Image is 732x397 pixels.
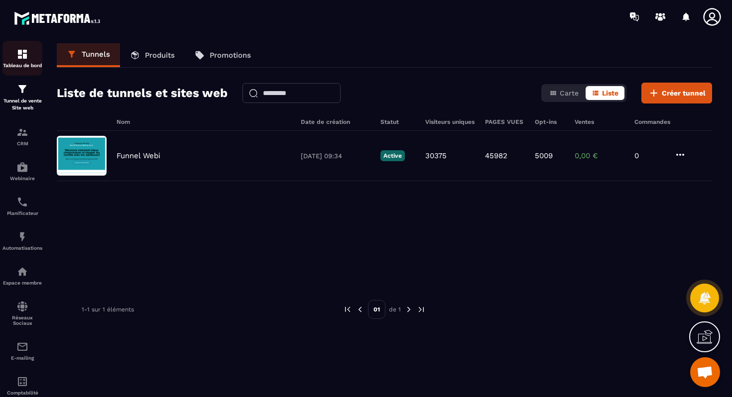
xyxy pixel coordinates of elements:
div: v 4.0.25 [28,16,49,24]
img: formation [16,126,28,138]
p: 0,00 € [575,151,624,160]
a: formationformationTableau de bord [2,41,42,76]
img: logo_orange.svg [16,16,24,24]
img: automations [16,231,28,243]
p: 01 [368,300,385,319]
p: Planificateur [2,210,42,216]
p: Produits [145,51,175,60]
img: automations [16,266,28,278]
img: formation [16,48,28,60]
img: image [57,136,107,176]
img: tab_domain_overview_orange.svg [40,58,48,66]
p: 45982 [485,151,507,160]
p: Tunnels [82,50,110,59]
p: Réseaux Sociaux [2,315,42,326]
img: formation [16,83,28,95]
p: Webinaire [2,176,42,181]
img: tab_keywords_by_traffic_grey.svg [113,58,121,66]
h6: Statut [380,118,415,125]
a: formationformationCRM [2,119,42,154]
p: Tunnel de vente Site web [2,98,42,111]
p: 0 [634,151,664,160]
h6: Commandes [634,118,670,125]
button: Liste [586,86,624,100]
p: 30375 [425,151,447,160]
a: schedulerschedulerPlanificateur [2,189,42,223]
div: Ouvrir le chat [690,357,720,387]
img: social-network [16,300,28,312]
img: next [404,305,413,314]
h6: PAGES VUES [485,118,525,125]
a: social-networksocial-networkRéseaux Sociaux [2,293,42,333]
span: Liste [602,89,618,97]
p: Active [380,150,405,161]
h6: Ventes [575,118,624,125]
a: formationformationTunnel de vente Site web [2,76,42,119]
img: automations [16,161,28,173]
h2: Liste de tunnels et sites web [57,83,228,103]
img: logo [14,9,104,27]
h6: Opt-ins [535,118,565,125]
a: Tunnels [57,43,120,67]
h6: Visiteurs uniques [425,118,475,125]
p: Funnel Webi [117,151,160,160]
a: automationsautomationsEspace membre [2,258,42,293]
p: 1-1 sur 1 éléments [82,306,134,313]
button: Carte [543,86,585,100]
p: CRM [2,141,42,146]
span: Créer tunnel [662,88,706,98]
div: Domaine: [DOMAIN_NAME] [26,26,113,34]
img: prev [356,305,365,314]
p: [DATE] 09:34 [301,152,370,160]
div: Domaine [51,59,77,65]
img: website_grey.svg [16,26,24,34]
p: Automatisations [2,245,42,251]
p: de 1 [389,305,401,313]
h6: Date de création [301,118,370,125]
p: Promotions [210,51,251,60]
img: prev [343,305,352,314]
img: accountant [16,376,28,388]
img: email [16,341,28,353]
a: automationsautomationsAutomatisations [2,223,42,258]
a: Produits [120,43,185,67]
p: Espace membre [2,280,42,286]
img: scheduler [16,196,28,208]
p: Comptabilité [2,390,42,396]
p: E-mailing [2,355,42,361]
span: Carte [560,89,579,97]
button: Créer tunnel [641,83,712,103]
h6: Nom [117,118,291,125]
p: 5009 [535,151,553,160]
p: Tableau de bord [2,63,42,68]
a: automationsautomationsWebinaire [2,154,42,189]
img: next [417,305,426,314]
a: emailemailE-mailing [2,333,42,368]
a: Promotions [185,43,261,67]
div: Mots-clés [124,59,152,65]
